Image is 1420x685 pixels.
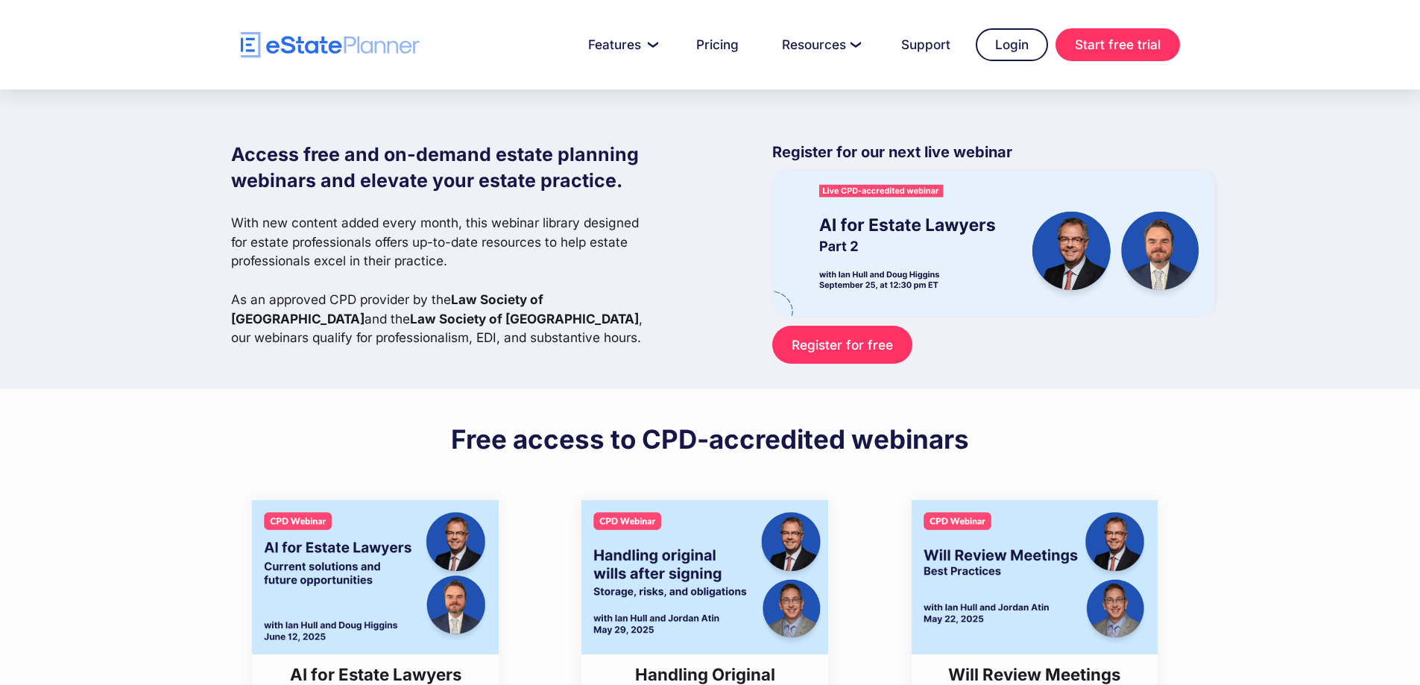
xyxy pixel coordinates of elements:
a: Support [883,30,968,60]
h2: Free access to CPD-accredited webinars [451,423,969,455]
strong: Law Society of [GEOGRAPHIC_DATA] [410,311,639,326]
img: eState Academy webinar [772,170,1215,315]
strong: Law Society of [GEOGRAPHIC_DATA] [231,291,543,326]
a: Resources [764,30,876,60]
p: Register for our next live webinar [772,142,1215,170]
a: Pricing [678,30,757,60]
p: With new content added every month, this webinar library designed for estate professionals offers... [231,213,654,347]
h1: Access free and on-demand estate planning webinars and elevate your estate practice. [231,142,654,194]
a: Start free trial [1055,28,1180,61]
a: home [241,32,420,58]
a: Features [570,30,671,60]
a: Register for free [772,326,912,364]
a: Login [976,28,1048,61]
